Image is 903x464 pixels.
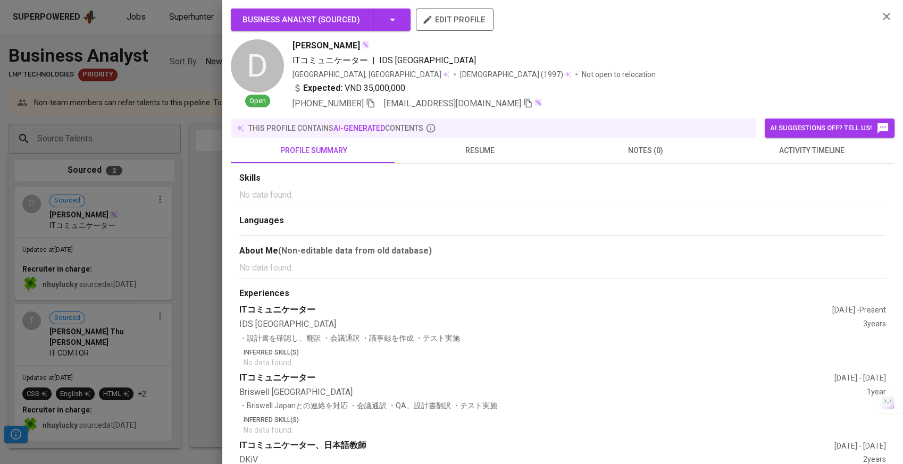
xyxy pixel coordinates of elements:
span: Open [245,96,270,106]
span: notes (0) [569,144,722,157]
div: ITコミュニケーター [239,304,832,316]
div: Skills [239,172,886,184]
p: No data found. [244,425,886,435]
span: AI suggestions off? Tell us! [770,122,889,134]
div: [GEOGRAPHIC_DATA], [GEOGRAPHIC_DATA] [292,69,449,80]
div: 3 years [863,318,886,331]
p: Not open to relocation [582,69,656,80]
p: Inferred Skill(s) [244,348,886,357]
div: Experiences [239,288,886,300]
img: magic_wand.svg [361,40,370,49]
span: ITコミュニケーター [292,55,368,65]
span: [EMAIL_ADDRESS][DOMAIN_NAME] [384,98,521,108]
div: [DATE] - Present [832,305,886,315]
b: Expected: [303,82,342,95]
div: About Me [239,244,886,257]
div: Languages [239,215,886,227]
span: Business Analyst ( Sourced ) [243,15,360,24]
div: IDS [GEOGRAPHIC_DATA] [239,318,863,331]
span: AI-generated [333,124,385,132]
div: Briswell [GEOGRAPHIC_DATA] [239,386,867,399]
span: | [372,54,375,67]
div: ITコミュニケーター [239,372,834,384]
div: ITコミュニケーター、日本語教師 [239,440,834,452]
button: Business Analyst (Sourced) [231,9,411,31]
p: Inferred Skill(s) [244,415,886,425]
p: ・Briswell Japanとの連絡を対応 ・会議通訳 ・QA、設計書翻訳 ・テスト実施 [239,400,886,411]
span: [PHONE_NUMBER] [292,98,364,108]
span: [DEMOGRAPHIC_DATA] [460,69,541,80]
div: (1997) [460,69,571,80]
span: resume [403,144,556,157]
p: No data found. [239,261,886,274]
div: VND 35,000,000 [292,82,405,95]
p: No data found. [244,357,886,368]
img: magic_wand.svg [534,98,542,107]
p: ・設計書を確認し、翻訳 ・会議通訳 ・議事録を作成 ・テスト実施 [239,333,886,343]
div: D [231,39,284,92]
b: (Non-editable data from old database) [278,246,432,256]
button: edit profile [416,9,494,31]
div: [DATE] - [DATE] [834,373,886,383]
div: 1 year [867,386,886,399]
div: [DATE] - [DATE] [834,441,886,451]
a: edit profile [416,15,494,23]
span: edit profile [424,13,485,27]
span: [PERSON_NAME] [292,39,360,52]
p: No data found. [239,189,886,201]
p: this profile contains contents [248,123,423,133]
span: activity timeline [735,144,888,157]
span: IDS [GEOGRAPHIC_DATA] [379,55,476,65]
button: AI suggestions off? Tell us! [765,119,894,138]
span: profile summary [237,144,390,157]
